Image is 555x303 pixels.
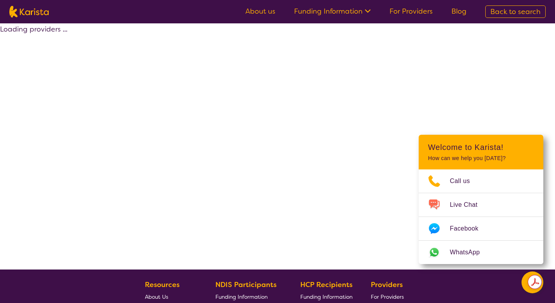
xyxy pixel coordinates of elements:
p: How can we help you [DATE]? [428,155,534,162]
span: Call us [450,175,479,187]
b: Providers [371,280,403,289]
b: Resources [145,280,180,289]
a: Back to search [485,5,546,18]
a: Funding Information [300,291,352,303]
a: For Providers [371,291,407,303]
a: Funding Information [294,7,371,16]
span: For Providers [371,293,404,300]
h2: Welcome to Karista! [428,143,534,152]
span: Back to search [490,7,541,16]
a: Funding Information [215,291,282,303]
a: About Us [145,291,197,303]
span: Funding Information [300,293,352,300]
img: Karista logo [9,6,49,18]
button: Channel Menu [522,271,543,293]
a: Blog [451,7,467,16]
a: Web link opens in a new tab. [419,241,543,264]
span: Funding Information [215,293,268,300]
a: About us [245,7,275,16]
span: Live Chat [450,199,487,211]
span: About Us [145,293,168,300]
b: NDIS Participants [215,280,277,289]
span: WhatsApp [450,247,489,258]
a: For Providers [389,7,433,16]
ul: Choose channel [419,169,543,264]
span: Facebook [450,223,488,234]
b: HCP Recipients [300,280,352,289]
div: Channel Menu [419,135,543,264]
